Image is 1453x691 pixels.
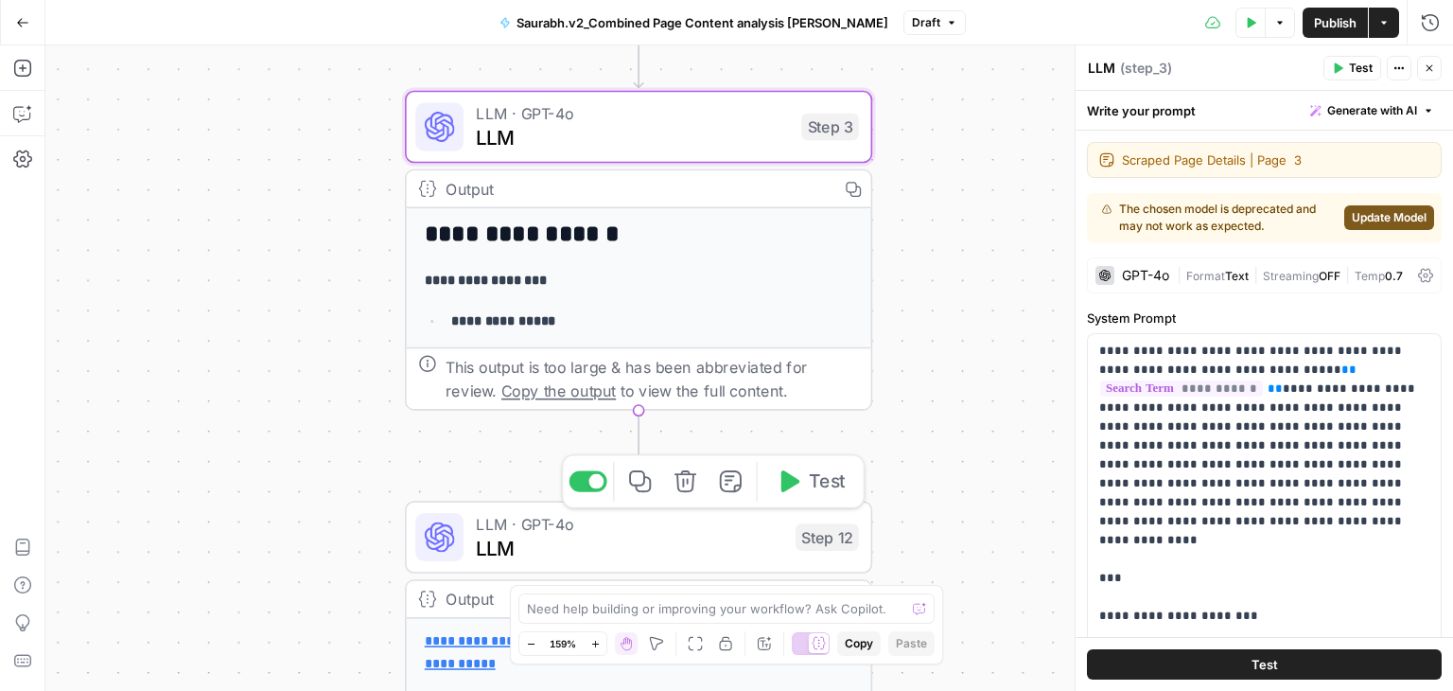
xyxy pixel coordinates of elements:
[1087,309,1442,328] label: System Prompt
[1303,8,1368,38] button: Publish
[888,631,935,656] button: Paste
[796,523,859,551] div: Step 12
[1352,209,1427,226] span: Update Model
[1120,59,1172,78] span: ( step_3 )
[1303,98,1442,123] button: Generate with AI
[1088,59,1115,78] textarea: LLM
[1076,91,1453,130] div: Write your prompt
[1327,102,1417,119] span: Generate with AI
[1122,269,1169,282] div: GPT-4o
[446,177,826,202] div: Output
[1340,265,1355,284] span: |
[1249,265,1263,284] span: |
[1252,655,1278,674] span: Test
[488,8,900,38] button: Saurabh.v2_Combined Page Content analysis [PERSON_NAME]
[476,533,783,563] span: LLM
[476,101,790,126] span: LLM · GPT-4o
[1122,151,1429,169] textarea: Scraped Page Details | Page 3
[1225,269,1249,283] span: Text
[903,10,966,35] button: Draft
[1087,649,1442,680] button: Test
[550,636,576,651] span: 159%
[446,587,826,611] div: Output
[1177,265,1186,284] span: |
[1186,269,1225,283] span: Format
[1385,269,1403,283] span: 0.7
[1355,269,1385,283] span: Temp
[1349,60,1373,77] span: Test
[501,381,616,399] span: Copy the output
[476,511,783,536] span: LLM · GPT-4o
[1323,56,1381,80] button: Test
[446,355,859,403] div: This output is too large & has been abbreviated for review. to view the full content.
[1102,201,1337,235] div: The chosen model is deprecated and may not work as expected.
[896,635,927,652] span: Paste
[476,122,790,152] span: LLM
[1319,269,1340,283] span: OFF
[634,410,643,498] g: Edge from step_3 to step_12
[1344,205,1434,230] button: Update Model
[912,14,940,31] span: Draft
[1314,13,1357,32] span: Publish
[801,114,859,141] div: Step 3
[837,631,881,656] button: Copy
[516,13,888,32] span: Saurabh.v2_Combined Page Content analysis [PERSON_NAME]
[845,635,873,652] span: Copy
[1263,269,1319,283] span: Streaming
